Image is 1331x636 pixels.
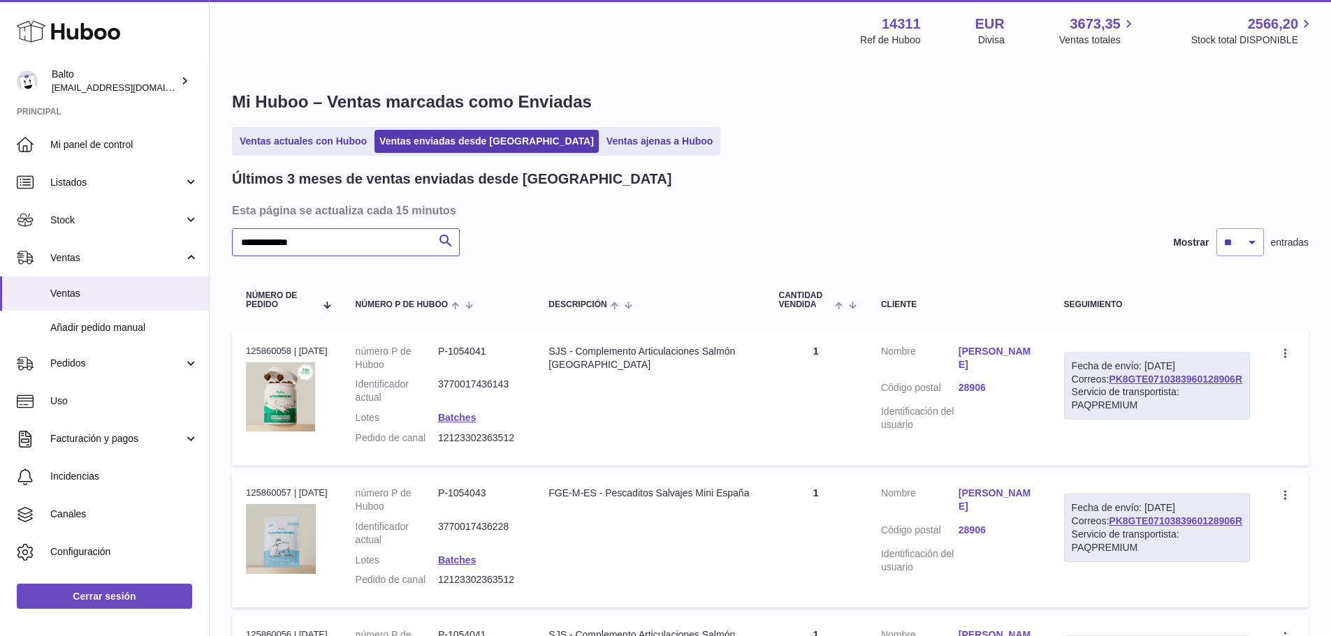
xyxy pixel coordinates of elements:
[50,470,198,483] span: Incidencias
[356,345,438,371] dt: número P de Huboo
[438,487,521,513] dd: P-1054043
[50,287,198,300] span: Ventas
[1173,236,1209,249] label: Mostrar
[50,251,184,265] span: Ventas
[1064,494,1250,562] div: Correos:
[779,291,831,309] span: Cantidad vendida
[1248,15,1298,34] span: 2566,20
[356,573,438,586] dt: Pedido de canal
[50,357,184,370] span: Pedidos
[438,554,476,565] a: Batches
[232,91,1309,113] h1: Mi Huboo – Ventas marcadas como Enviadas
[232,170,671,188] h2: Últimos 3 meses de ventas enviadas desde [GEOGRAPHIC_DATA]
[17,584,192,609] a: Cerrar sesión
[548,300,606,309] span: Descripción
[860,34,920,47] div: Ref de Huboo
[1072,360,1242,373] div: Fecha de envío: [DATE]
[1064,300,1250,309] div: Seguimiento
[246,345,328,357] div: 125860058 | [DATE]
[50,545,198,559] span: Configuración
[959,381,1036,394] a: 28906
[548,345,750,371] div: SJS - Complemento Articulaciones Salmón [GEOGRAPHIC_DATA]
[246,291,315,309] span: Número de pedido
[1059,34,1137,47] span: Ventas totales
[1059,15,1137,47] a: 3673,35 Ventas totales
[881,547,959,574] dt: Identificación del usuario
[50,321,198,334] span: Añadir pedido manual
[438,520,521,547] dd: 3770017436228
[438,345,521,371] dd: P-1054041
[246,362,316,431] img: 1754381750.png
[438,573,521,586] dd: 12123302363512
[50,138,198,151] span: Mi panel de control
[52,82,205,93] span: [EMAIL_ADDRESS][DOMAIN_NAME]
[881,300,1036,309] div: Cliente
[52,68,177,94] div: Balto
[50,508,198,521] span: Canales
[881,381,959,398] dt: Código postal
[1271,236,1309,249] span: entradas
[765,473,867,607] td: 1
[1072,501,1242,515] div: Fecha de envío: [DATE]
[356,300,448,309] span: número P de Huboo
[356,431,438,445] dt: Pedido de canal
[881,405,959,431] dt: Identificación del usuario
[1109,515,1242,526] a: PK8GTE0710383960128906R
[356,378,438,404] dt: Identificador actual
[978,34,1005,47] div: Divisa
[235,130,372,153] a: Ventas actuales con Huboo
[548,487,750,500] div: FGE-M-ES - Pescaditos Salvajes Mini España
[975,15,1005,34] strong: EUR
[1109,374,1242,385] a: PK8GTE0710383960128906R
[17,71,38,91] img: internalAdmin-14311@internal.huboo.com
[374,130,599,153] a: Ventas enviadas desde [GEOGRAPHIC_DATA]
[881,487,959,517] dt: Nombre
[356,520,438,547] dt: Identificador actual
[959,487,1036,513] a: [PERSON_NAME]
[881,524,959,540] dt: Código postal
[50,214,184,227] span: Stock
[1064,352,1250,420] div: Correos:
[50,176,184,189] span: Listados
[232,202,1305,218] h3: Esta página se actualiza cada 15 minutos
[1072,385,1242,412] div: Servicio de transportista: PAQPREMIUM
[959,345,1036,371] a: [PERSON_NAME]
[882,15,921,34] strong: 14311
[50,432,184,445] span: Facturación y pagos
[1191,15,1314,47] a: 2566,20 Stock total DISPONIBLE
[246,487,328,499] div: 125860057 | [DATE]
[438,431,521,445] dd: 12123302363512
[881,345,959,375] dt: Nombre
[1191,34,1314,47] span: Stock total DISPONIBLE
[765,331,867,466] td: 1
[602,130,718,153] a: Ventas ajenas a Huboo
[959,524,1036,537] a: 28906
[356,411,438,424] dt: Lotes
[356,554,438,567] dt: Lotes
[50,394,198,408] span: Uso
[438,412,476,423] a: Batches
[356,487,438,513] dt: número P de Huboo
[438,378,521,404] dd: 3770017436143
[246,504,316,574] img: 143111755177971.png
[1072,528,1242,554] div: Servicio de transportista: PAQPREMIUM
[1070,15,1120,34] span: 3673,35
